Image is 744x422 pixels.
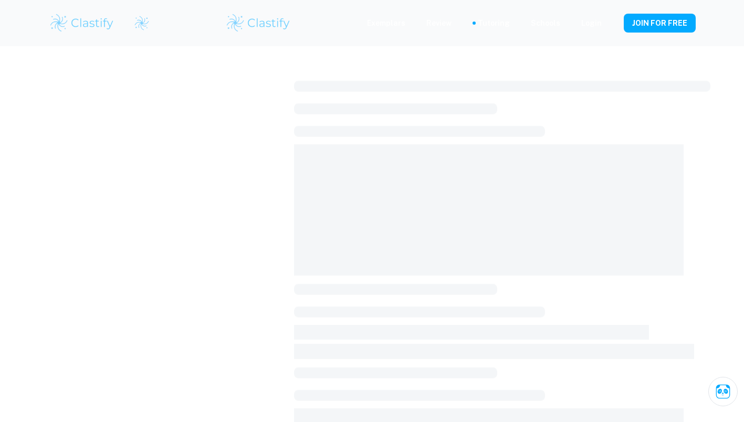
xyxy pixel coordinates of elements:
a: Login [581,17,602,29]
p: Review [426,17,452,29]
p: Exemplars [367,17,405,29]
button: Ask Clai [708,377,738,406]
a: Clastify logo [128,15,150,31]
a: Tutoring [478,17,510,29]
button: JOIN FOR FREE [624,14,696,33]
img: Clastify logo [134,15,150,31]
img: Clastify logo [225,13,292,34]
img: Clastify logo [49,13,116,34]
button: Help and Feedback [610,20,615,26]
a: Schools [531,17,560,29]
